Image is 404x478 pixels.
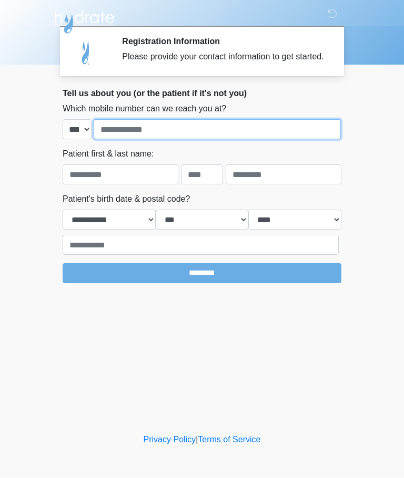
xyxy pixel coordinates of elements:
[63,89,341,99] h2: Tell us about you (or the patient if it's not you)
[52,8,116,35] img: Hydrate IV Bar - Arcadia Logo
[63,148,154,161] label: Patient first & last name:
[70,37,102,68] img: Agent Avatar
[63,103,226,116] label: Which mobile number can we reach you at?
[196,435,198,444] a: |
[122,51,326,64] div: Please provide your contact information to get started.
[198,435,260,444] a: Terms of Service
[144,435,196,444] a: Privacy Policy
[63,193,190,206] label: Patient's birth date & postal code?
